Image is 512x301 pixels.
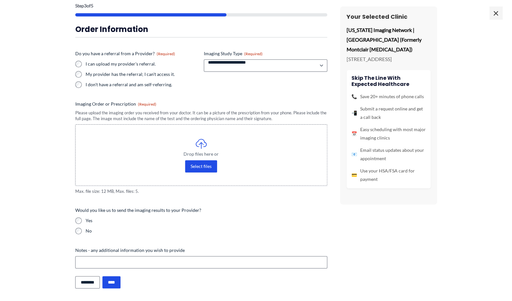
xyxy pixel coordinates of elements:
[75,188,327,194] span: Max. file size: 12 MB, Max. files: 5.
[86,81,199,88] label: I don't have a referral and am self-referring.
[84,3,87,8] span: 3
[347,13,431,20] h3: Your Selected Clinic
[75,101,327,107] label: Imaging Order or Prescription
[244,51,263,56] span: (Required)
[351,150,357,159] span: 📧
[351,130,357,138] span: 📅
[351,167,426,183] li: Use your HSA/FSA card for payment
[351,146,426,163] li: Email status updates about your appointment
[185,160,217,172] button: select files, imaging order or prescription(required)
[351,92,426,101] li: Save 20+ minutes of phone calls
[489,6,502,19] span: ×
[351,171,357,179] span: 💳
[157,51,175,56] span: (Required)
[351,109,357,117] span: 📲
[89,152,314,156] span: Drop files here or
[351,105,426,121] li: Submit a request online and get a call back
[75,207,201,213] legend: Would you like us to send the imaging results to your Provider?
[86,71,199,78] label: My provider has the referral; I can't access it.
[347,54,431,64] p: [STREET_ADDRESS]
[351,75,426,87] h4: Skip the line with Expected Healthcare
[351,125,426,142] li: Easy scheduling with most major imaging clinics
[347,25,431,54] p: [US_STATE] Imaging Network | [GEOGRAPHIC_DATA] (Formerly Montclair [MEDICAL_DATA])
[75,50,175,57] legend: Do you have a referral from a Provider?
[86,61,199,67] label: I can upload my provider's referral.
[75,4,327,8] p: Step of
[204,50,327,57] label: Imaging Study Type
[75,247,327,254] label: Notes - any additional information you wish to provide
[86,217,327,224] label: Yes
[86,228,327,234] label: No
[75,24,327,34] h3: Order Information
[91,3,93,8] span: 5
[138,102,156,107] span: (Required)
[75,110,327,122] div: Please upload the imaging order you received from your doctor. It can be a picture of the prescri...
[351,92,357,101] span: 📞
